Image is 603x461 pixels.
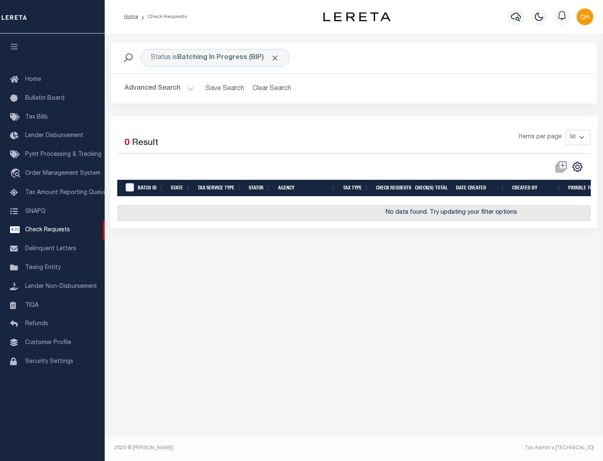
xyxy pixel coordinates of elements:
b: Batching In Progress (BIP) [177,54,279,61]
span: Security Settings [25,359,73,365]
span: Refunds [25,321,48,327]
span: Tax Amount Reporting Queue [25,190,107,196]
i: travel_explore [10,168,23,179]
th: Check Requests [373,180,412,197]
th: Agency: activate to sort column ascending [275,180,340,197]
li: Check Requests [138,13,187,21]
th: Created By: activate to sort column ascending [509,180,565,197]
span: Order Management System [25,171,100,176]
th: Tax Type: activate to sort column ascending [340,180,373,197]
th: Check(s) Total [412,180,453,197]
span: Lender Disbursement [25,133,83,139]
button: Advanced Search [124,80,194,97]
span: 0 [124,139,129,148]
button: Save Search [201,80,249,97]
span: Delinquent Letters [25,246,76,252]
th: Status: activate to sort column ascending [245,180,275,197]
th: Tax Service Type: activate to sort column ascending [194,180,245,197]
span: Items per page [519,133,562,142]
span: SNAPQ [25,208,46,214]
span: Tax Bills [25,114,48,120]
div: 2025 © [PERSON_NAME]. [108,444,354,452]
span: Pymt Processing & Tracking [25,152,101,158]
label: Result [132,137,158,150]
th: Batch Id: activate to sort column ascending [134,180,167,197]
span: TIQA [25,302,39,308]
span: Home [25,77,41,83]
a: Home [124,14,138,19]
button: Clear Search [249,80,295,97]
th: State: activate to sort column ascending [167,180,194,197]
span: Taxing Entity [25,265,61,271]
span: Click to Remove [271,54,279,62]
span: Check Requests [25,227,70,233]
span: Bulletin Board [25,96,64,101]
img: svg+xml;base64,PHN2ZyB4bWxucz0iaHR0cDovL3d3dy53My5vcmcvMjAwMC9zdmciIHBvaW50ZXItZXZlbnRzPSJub25lIi... [577,8,593,25]
span: Customer Profile [25,340,71,346]
span: Lender Non-Disbursement [25,284,97,290]
th: Date Created: activate to sort column ascending [453,180,509,197]
img: logo-dark.svg [323,12,390,21]
div: Tax Admin v.[TECHNICAL_ID] [360,444,594,452]
div: Status is [140,49,290,67]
